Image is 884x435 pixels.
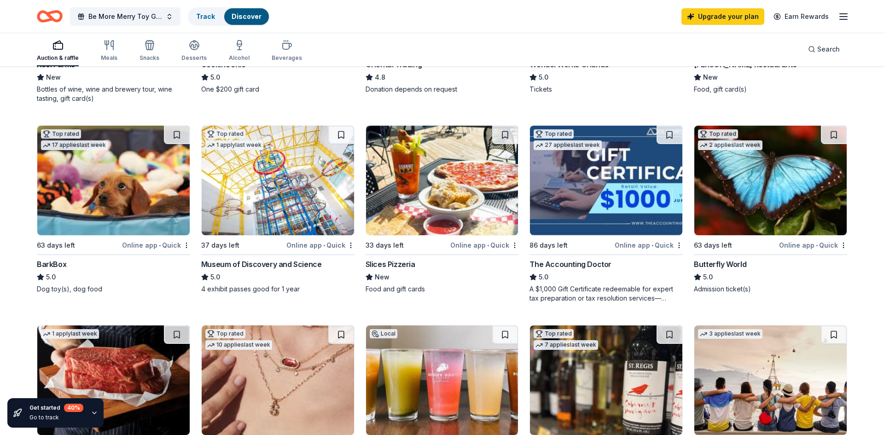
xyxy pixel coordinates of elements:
[366,259,415,270] div: Slices Pizzeria
[698,129,738,139] div: Top rated
[37,36,79,66] button: Auction & raffle
[366,85,519,94] div: Donation depends on request
[201,284,355,294] div: 4 exhibit passes good for 1 year
[101,36,117,66] button: Meals
[37,54,79,62] div: Auction & raffle
[201,125,355,294] a: Image for Museum of Discovery and ScienceTop rated1 applylast week37 days leftOnline app•QuickMus...
[37,125,190,294] a: Image for BarkBoxTop rated17 applieslast week63 days leftOnline app•QuickBarkBox5.0Dog toy(s), do...
[37,259,66,270] div: BarkBox
[122,239,190,251] div: Online app Quick
[681,8,764,25] a: Upgrade your plan
[539,72,548,83] span: 5.0
[779,239,847,251] div: Online app Quick
[29,404,83,412] div: Get started
[29,414,83,421] div: Go to track
[205,129,245,139] div: Top rated
[201,85,355,94] div: One $200 gift card
[816,242,818,249] span: •
[768,8,834,25] a: Earn Rewards
[205,140,263,150] div: 1 apply last week
[159,242,161,249] span: •
[37,85,190,103] div: Bottles of wine, wine and brewery tour, wine tasting, gift card(s)
[229,54,250,62] div: Alcohol
[694,85,847,94] div: Food, gift card(s)
[539,272,548,283] span: 5.0
[530,126,682,235] img: Image for The Accounting Doctor
[694,240,732,251] div: 63 days left
[375,72,385,83] span: 4.8
[698,329,762,339] div: 3 applies last week
[41,129,81,139] div: Top rated
[450,239,518,251] div: Online app Quick
[140,36,159,66] button: Snacks
[651,242,653,249] span: •
[366,125,519,294] a: Image for Slices Pizzeria33 days leftOnline app•QuickSlices PizzeriaNewFood and gift cards
[210,72,220,83] span: 5.0
[181,36,207,66] button: Desserts
[205,340,272,350] div: 10 applies last week
[534,329,574,338] div: Top rated
[140,54,159,62] div: Snacks
[698,140,762,150] div: 2 applies last week
[181,54,207,62] div: Desserts
[534,140,602,150] div: 27 applies last week
[201,259,322,270] div: Museum of Discovery and Science
[201,240,239,251] div: 37 days left
[366,240,404,251] div: 33 days left
[487,242,489,249] span: •
[88,11,162,22] span: Be More Merry Toy Giveaway
[694,125,847,294] a: Image for Butterfly WorldTop rated2 applieslast week63 days leftOnline app•QuickButterfly World5....
[272,36,302,66] button: Beverages
[694,126,847,235] img: Image for Butterfly World
[370,329,397,338] div: Local
[529,85,683,94] div: Tickets
[694,284,847,294] div: Admission ticket(s)
[694,325,847,435] img: Image for Let's Roam
[366,126,518,235] img: Image for Slices Pizzeria
[615,239,683,251] div: Online app Quick
[801,40,847,58] button: Search
[196,12,215,20] a: Track
[64,404,83,412] div: 40 %
[817,44,840,55] span: Search
[232,12,262,20] a: Discover
[529,240,568,251] div: 86 days left
[37,325,190,435] img: Image for Omaha Steaks
[205,329,245,338] div: Top rated
[529,259,611,270] div: The Accounting Doctor
[41,329,99,339] div: 1 apply last week
[210,272,220,283] span: 5.0
[41,140,108,150] div: 17 applies last week
[229,36,250,66] button: Alcohol
[703,272,713,283] span: 5.0
[70,7,180,26] button: Be More Merry Toy Giveaway
[202,126,354,235] img: Image for Museum of Discovery and Science
[529,125,683,303] a: Image for The Accounting DoctorTop rated27 applieslast week86 days leftOnline app•QuickThe Accoun...
[375,272,390,283] span: New
[202,325,354,435] img: Image for Kendra Scott
[534,129,574,139] div: Top rated
[286,239,355,251] div: Online app Quick
[37,126,190,235] img: Image for BarkBox
[37,240,75,251] div: 63 days left
[530,325,682,435] img: Image for Total Wine
[46,272,56,283] span: 5.0
[323,242,325,249] span: •
[366,325,518,435] img: Image for Buddy Brew Coffee
[366,284,519,294] div: Food and gift cards
[534,340,598,350] div: 7 applies last week
[703,72,718,83] span: New
[101,54,117,62] div: Meals
[529,284,683,303] div: A $1,000 Gift Certificate redeemable for expert tax preparation or tax resolution services—recipi...
[188,7,270,26] button: TrackDiscover
[272,54,302,62] div: Beverages
[694,259,746,270] div: Butterfly World
[37,284,190,294] div: Dog toy(s), dog food
[46,72,61,83] span: New
[37,6,63,27] a: Home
